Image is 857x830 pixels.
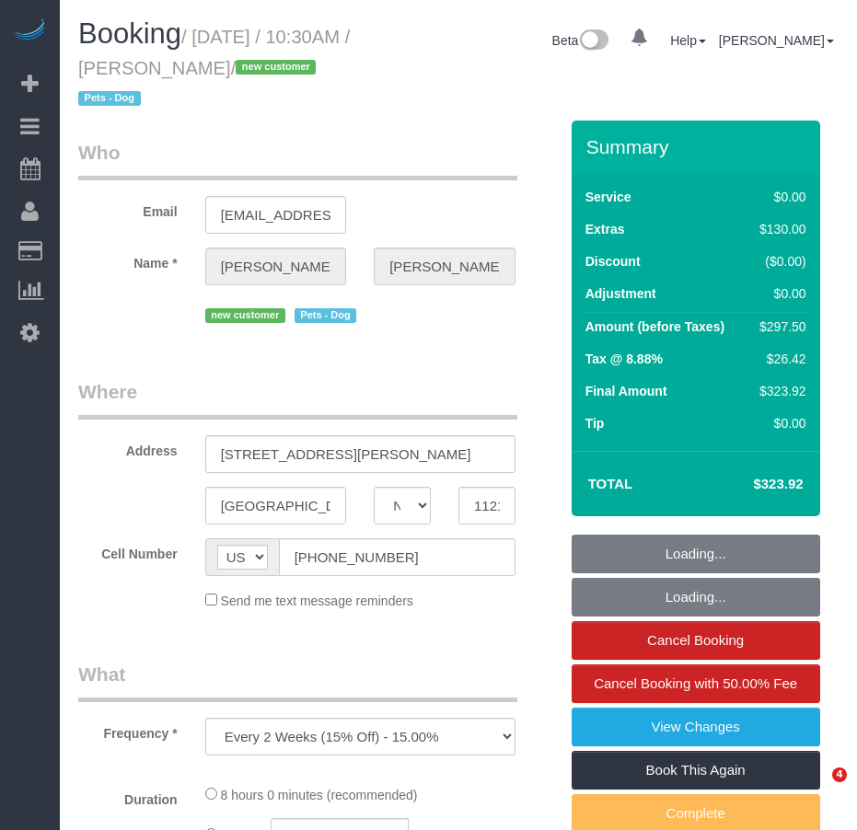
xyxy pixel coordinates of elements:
[719,33,834,48] a: [PERSON_NAME]
[458,487,515,525] input: Zip Code
[205,487,347,525] input: City
[698,477,803,492] h4: $323.92
[585,350,663,368] label: Tax @ 8.88%
[752,188,805,206] div: $0.00
[752,220,805,238] div: $130.00
[752,284,805,303] div: $0.00
[752,317,805,336] div: $297.50
[205,248,347,285] input: First Name
[64,538,191,563] label: Cell Number
[78,17,181,50] span: Booking
[585,414,605,432] label: Tip
[295,308,357,323] span: Pets - Dog
[752,252,805,271] div: ($0.00)
[572,708,820,746] a: View Changes
[205,196,347,234] input: Email
[585,317,724,336] label: Amount (before Taxes)
[78,661,517,702] legend: What
[832,767,847,782] span: 4
[11,18,48,44] img: Automaid Logo
[279,538,515,576] input: Cell Number
[752,350,805,368] div: $26.42
[205,308,285,323] span: new customer
[572,751,820,790] a: Book This Again
[586,136,811,157] h3: Summary
[78,91,141,106] span: Pets - Dog
[221,594,413,608] span: Send me text message reminders
[221,788,418,802] span: 8 hours 0 minutes (recommended)
[64,718,191,743] label: Frequency *
[64,784,191,809] label: Duration
[752,414,805,432] div: $0.00
[64,196,191,221] label: Email
[585,252,641,271] label: Discount
[64,248,191,272] label: Name *
[374,248,515,285] input: Last Name
[585,188,631,206] label: Service
[572,621,820,660] a: Cancel Booking
[78,378,517,420] legend: Where
[794,767,839,812] iframe: Intercom live chat
[236,60,316,75] span: new customer
[578,29,608,53] img: New interface
[585,382,667,400] label: Final Amount
[585,284,656,303] label: Adjustment
[752,382,805,400] div: $323.92
[552,33,609,48] a: Beta
[670,33,706,48] a: Help
[585,220,625,238] label: Extras
[594,675,797,691] span: Cancel Booking with 50.00% Fee
[64,435,191,460] label: Address
[78,139,517,180] legend: Who
[572,664,820,703] a: Cancel Booking with 50.00% Fee
[78,27,350,110] small: / [DATE] / 10:30AM / [PERSON_NAME]
[588,476,633,491] strong: Total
